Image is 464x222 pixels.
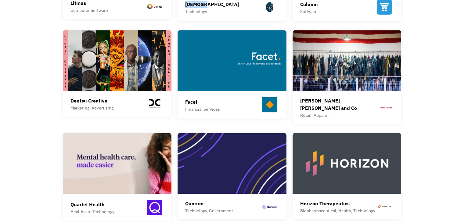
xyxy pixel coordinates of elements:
div: Retail, Apparel [300,112,379,119]
div: Dentsu Creative [70,97,113,104]
div: [PERSON_NAME] [PERSON_NAME] and Co [300,97,379,112]
div: Marketing, Advertising [70,104,113,112]
div: Facet [185,98,220,106]
div: Technology [185,8,239,15]
div: Software [300,8,318,15]
a: Horizon TherapeuticsBiopharmaceutical, Health, Technology [293,133,401,219]
div: Technology, Government [185,207,233,214]
div: Healthcare Technology [70,208,114,215]
div: Quartet Health [70,201,114,208]
div: Financial Services [185,106,220,113]
div: Biopharmaceutical, Health, Technology [300,207,375,214]
div: Computer Software [70,7,108,14]
a: Quartet HealthHealthcare Technology [63,133,172,221]
a: FacetFinancial Services [178,30,286,119]
a: Dentsu CreativeMarketing, Advertising [63,30,172,116]
a: QuorumTechnology, Government [178,133,286,219]
a: [PERSON_NAME] [PERSON_NAME] and CoRetail, Apparel [293,30,401,124]
div: Horizon Therapeutics [300,200,375,207]
div: Column [300,1,318,8]
div: Quorum [185,200,233,207]
div: [DEMOGRAPHIC_DATA] [185,1,239,8]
